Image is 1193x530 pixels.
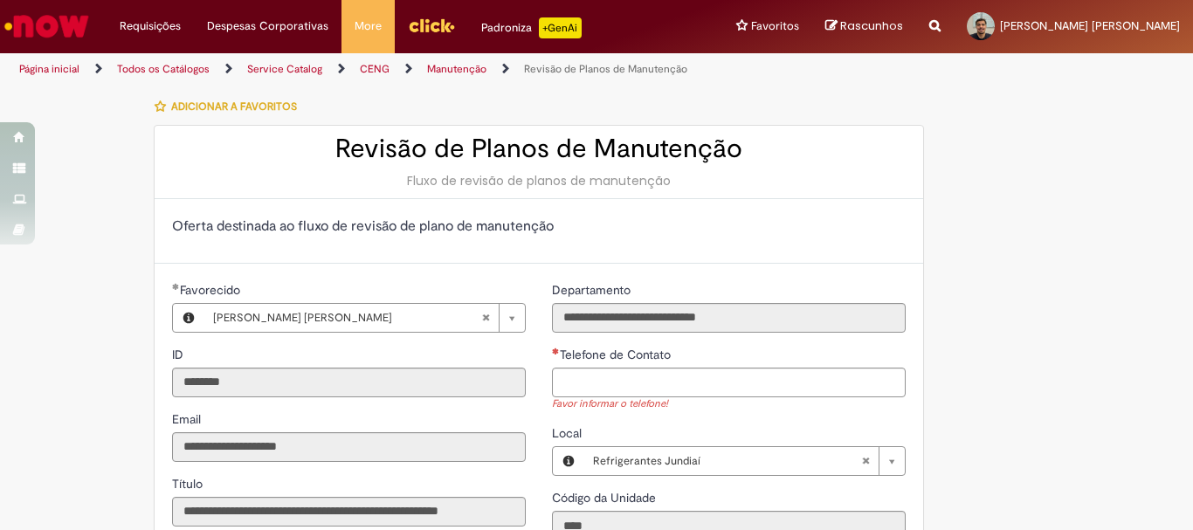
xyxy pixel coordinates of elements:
[552,397,906,412] div: Favor informar o telefone!
[593,447,861,475] span: Refrigerantes Jundiaí
[427,62,486,76] a: Manutenção
[120,17,181,35] span: Requisições
[355,17,382,35] span: More
[207,17,328,35] span: Despesas Corporativas
[552,281,634,299] label: Somente leitura - Departamento
[539,17,582,38] p: +GenAi
[472,304,499,332] abbr: Limpar campo Favorecido
[172,411,204,427] span: Somente leitura - Email
[552,282,634,298] span: Somente leitura - Departamento
[172,346,187,363] label: Somente leitura - ID
[172,172,906,189] div: Fluxo de revisão de planos de manutenção
[1000,18,1180,33] span: [PERSON_NAME] [PERSON_NAME]
[172,134,906,163] h2: Revisão de Planos de Manutenção
[2,9,92,44] img: ServiceNow
[171,100,297,114] span: Adicionar a Favoritos
[213,304,481,332] span: [PERSON_NAME] [PERSON_NAME]
[552,348,560,354] span: Necessários
[180,282,244,298] span: Necessários - Favorecido
[172,283,180,290] span: Obrigatório Preenchido
[481,17,582,38] div: Padroniza
[172,476,206,492] span: Somente leitura - Título
[552,490,659,506] span: Somente leitura - Código da Unidade
[172,368,526,397] input: ID
[552,425,585,441] span: Local
[247,62,322,76] a: Service Catalog
[560,347,674,362] span: Telefone de Contato
[204,304,525,332] a: [PERSON_NAME] [PERSON_NAME]Limpar campo Favorecido
[19,62,79,76] a: Página inicial
[173,304,204,332] button: Favorecido, Visualizar este registro Matheus Augusto Politte de Campos
[408,12,455,38] img: click_logo_yellow_360x200.png
[852,447,879,475] abbr: Limpar campo Local
[172,217,554,235] span: Oferta destinada ao fluxo de revisão de plano de manutenção
[840,17,903,34] span: Rascunhos
[552,303,906,333] input: Departamento
[154,88,307,125] button: Adicionar a Favoritos
[360,62,390,76] a: CENG
[172,497,526,527] input: Título
[553,447,584,475] button: Local, Visualizar este registro Refrigerantes Jundiaí
[524,62,687,76] a: Revisão de Planos de Manutenção
[172,432,526,462] input: Email
[172,347,187,362] span: Somente leitura - ID
[552,489,659,506] label: Somente leitura - Código da Unidade
[172,410,204,428] label: Somente leitura - Email
[117,62,210,76] a: Todos os Catálogos
[751,17,799,35] span: Favoritos
[172,475,206,492] label: Somente leitura - Título
[13,53,783,86] ul: Trilhas de página
[552,368,906,397] input: Telefone de Contato
[584,447,905,475] a: Refrigerantes JundiaíLimpar campo Local
[825,18,903,35] a: Rascunhos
